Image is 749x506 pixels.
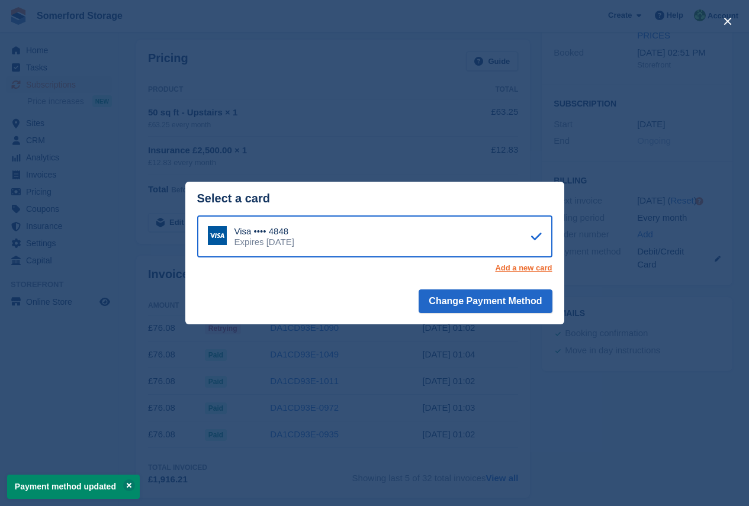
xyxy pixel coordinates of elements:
[234,237,294,247] div: Expires [DATE]
[495,263,552,273] a: Add a new card
[208,226,227,245] img: Visa Logo
[419,289,552,313] button: Change Payment Method
[234,226,294,237] div: Visa •••• 4848
[197,192,552,205] div: Select a card
[718,12,737,31] button: close
[7,475,140,499] p: Payment method updated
